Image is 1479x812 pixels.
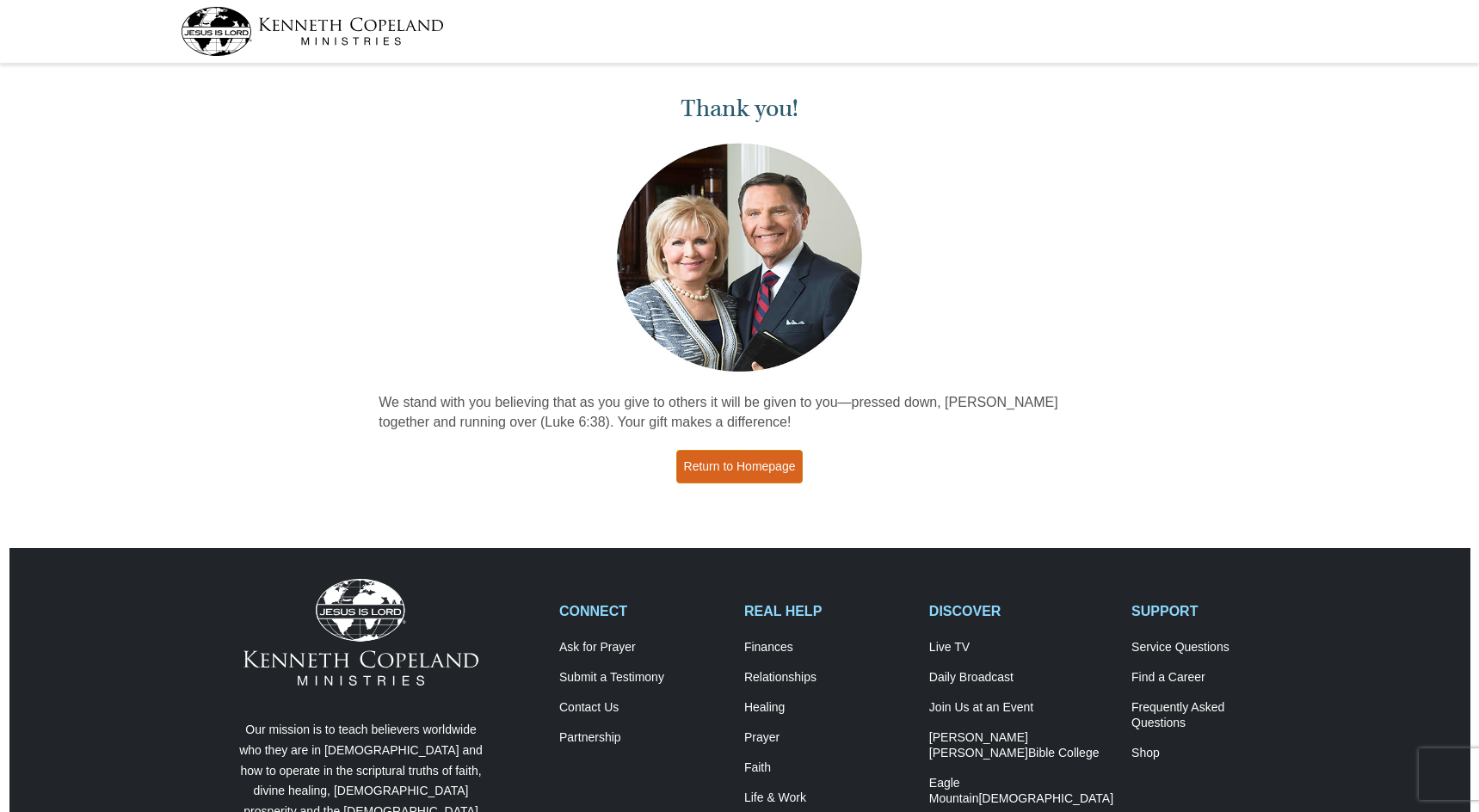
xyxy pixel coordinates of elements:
a: Live TV [929,640,1113,655]
a: Ask for Prayer [559,640,726,655]
a: Eagle Mountain[DEMOGRAPHIC_DATA] [929,776,1113,807]
a: Prayer [744,730,911,746]
a: Submit a Testimony [559,670,726,686]
span: [DEMOGRAPHIC_DATA] [978,791,1113,805]
img: Kenneth Copeland Ministries [243,579,478,686]
img: kcm-header-logo.svg [181,7,444,56]
a: Contact Us [559,700,726,716]
a: Partnership [559,730,726,746]
a: Shop [1131,746,1298,761]
h1: Thank you! [379,95,1100,123]
span: Bible College [1028,746,1100,760]
h2: SUPPORT [1131,603,1298,619]
a: Find a Career [1131,670,1298,686]
a: Return to Homepage [676,450,804,483]
h2: REAL HELP [744,603,911,619]
a: Healing [744,700,911,716]
a: Finances [744,640,911,655]
a: [PERSON_NAME] [PERSON_NAME]Bible College [929,730,1113,761]
h2: CONNECT [559,603,726,619]
h2: DISCOVER [929,603,1113,619]
p: We stand with you believing that as you give to others it will be given to you—pressed down, [PER... [379,393,1100,433]
a: Faith [744,760,911,776]
a: Join Us at an Event [929,700,1113,716]
a: Life & Work [744,790,911,806]
img: Kenneth and Gloria [613,139,866,376]
a: Daily Broadcast [929,670,1113,686]
a: Service Questions [1131,640,1298,655]
a: Relationships [744,670,911,686]
a: Frequently AskedQuestions [1131,700,1298,731]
